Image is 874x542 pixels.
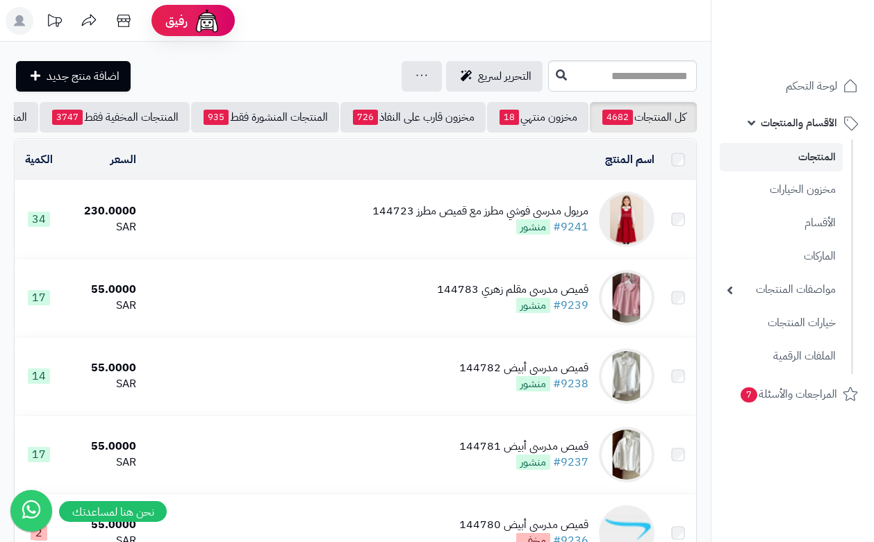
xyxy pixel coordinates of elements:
a: مواصفات المنتجات [720,275,843,305]
a: تحديثات المنصة [37,7,72,38]
a: الملفات الرقمية [720,341,843,371]
div: SAR [69,219,136,235]
a: لوحة التحكم [720,69,866,103]
span: الأقسام والمنتجات [761,113,837,133]
div: قميص مدرسي مقلم زهري 144783 [437,282,588,298]
div: 55.0000 [69,439,136,455]
a: الكمية [25,151,53,168]
span: منشور [516,219,550,235]
a: اسم المنتج [605,151,654,168]
a: كل المنتجات4682 [590,102,697,133]
a: مخزون منتهي18 [487,102,588,133]
a: مخزون قارب على النفاذ726 [340,102,486,133]
span: 3747 [52,110,83,125]
div: SAR [69,298,136,314]
a: #9239 [553,297,588,314]
span: 18 [500,110,519,125]
span: 34 [28,212,50,227]
span: اضافة منتج جديد [47,68,119,85]
a: المنتجات المنشورة فقط935 [191,102,339,133]
span: منشور [516,455,550,470]
a: مخزون الخيارات [720,175,843,205]
div: مريول مدرسي فوشي مطرز مع قميص مطرز 144723 [372,203,588,219]
div: SAR [69,455,136,471]
a: المراجعات والأسئلة7 [720,378,866,411]
a: التحرير لسريع [446,61,543,92]
a: #9238 [553,375,588,392]
a: السعر [110,151,136,168]
span: منشور [516,298,550,313]
a: المنتجات المخفية فقط3747 [40,102,190,133]
span: المراجعات والأسئلة [739,384,837,404]
span: 935 [204,110,229,125]
span: 726 [353,110,378,125]
a: #9237 [553,454,588,471]
img: logo-2.png [780,33,861,62]
div: 55.0000 [69,360,136,376]
a: المنتجات [720,143,843,171]
img: قميص مدرسي أبيض 144781 [599,427,654,482]
div: قميص مدرسي أبيض 144782 [459,360,588,376]
a: الأقسام [720,208,843,238]
div: 55.0000 [69,517,136,533]
span: منشور [516,376,550,391]
img: مريول مدرسي فوشي مطرز مع قميص مطرز 144723 [599,192,654,247]
span: 17 [28,290,50,305]
span: لوحة التحكم [786,76,837,96]
img: قميص مدرسي أبيض 144782 [599,348,654,404]
a: اضافة منتج جديد [16,61,131,92]
div: 55.0000 [69,282,136,298]
a: الماركات [720,242,843,271]
span: 4682 [602,110,633,125]
span: التحرير لسريع [478,68,531,85]
img: قميص مدرسي مقلم زهري 144783 [599,270,654,325]
span: رفيق [165,12,188,29]
a: خيارات المنتجات [720,308,843,338]
div: قميص مدرسي أبيض 144781 [459,439,588,455]
span: 14 [28,369,50,384]
div: SAR [69,376,136,392]
div: قميص مدرسي أبيض 144780 [459,517,588,533]
a: #9241 [553,219,588,235]
img: ai-face.png [193,7,221,35]
span: 17 [28,447,50,462]
div: 230.0000 [69,203,136,219]
span: 7 [741,387,757,403]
